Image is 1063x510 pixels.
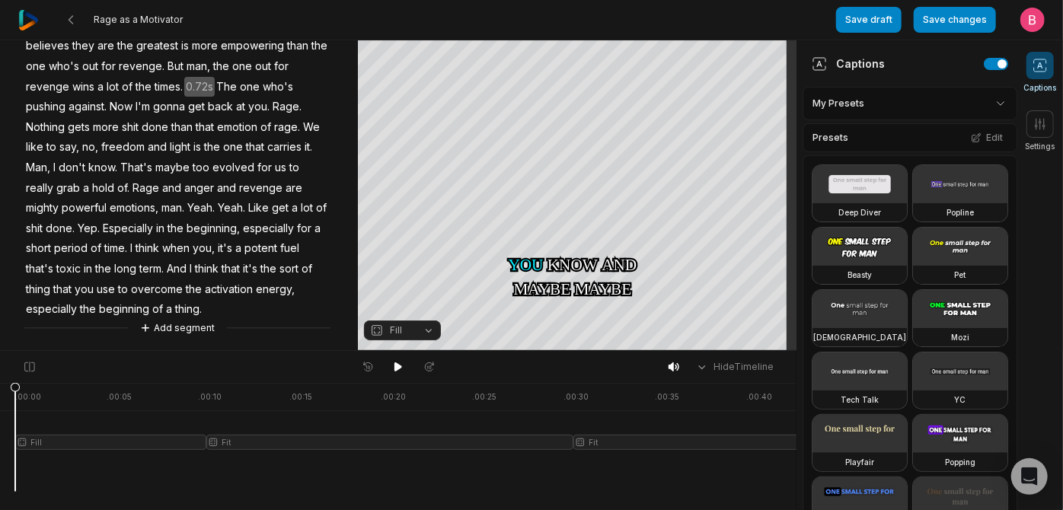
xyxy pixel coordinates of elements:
[161,178,183,199] span: and
[116,178,131,199] span: of.
[89,238,103,259] span: of
[73,279,95,300] span: you
[96,36,116,56] span: are
[216,198,247,218] span: Yeah.
[52,279,73,300] span: that
[168,137,192,158] span: light
[18,10,39,30] img: reap
[1026,141,1055,152] span: Settings
[60,198,108,218] span: powerful
[273,117,302,138] span: rage.
[215,117,259,138] span: emotion
[53,238,89,259] span: period
[314,198,328,218] span: of
[193,259,220,279] span: think
[241,259,259,279] span: it's
[803,123,1017,152] div: Presets
[254,56,273,77] span: out
[170,117,194,138] span: than
[234,238,243,259] span: a
[52,158,57,178] span: I
[186,198,216,218] span: Yeah.
[45,137,58,158] span: to
[100,137,146,158] span: freedom
[94,14,183,26] span: Rage as a Motivator
[215,178,238,199] span: and
[94,259,113,279] span: the
[24,158,52,178] span: Man,
[310,36,329,56] span: the
[238,178,284,199] span: revenge
[146,137,168,158] span: and
[24,279,52,300] span: thing
[120,77,134,97] span: of
[101,218,155,239] span: Especially
[188,259,193,279] span: I
[238,77,261,97] span: one
[191,158,211,178] span: too
[845,456,874,468] h3: Playfair
[134,77,153,97] span: the
[302,117,321,138] span: We
[131,178,161,199] span: Rage
[241,218,295,239] span: especially
[955,394,966,406] h3: YC
[71,36,96,56] span: they
[67,97,108,117] span: against.
[152,97,187,117] span: gonna
[24,198,60,218] span: mighty
[951,331,969,343] h3: Mozi
[286,36,310,56] span: than
[119,158,154,178] span: That's
[212,56,231,77] span: the
[185,56,212,77] span: man,
[81,137,100,158] span: no,
[66,117,91,138] span: gets
[364,320,441,340] button: Fill
[184,77,215,97] span: 0.72s
[803,87,1017,120] div: My Presets
[91,117,120,138] span: more
[97,299,151,320] span: beginning
[256,158,273,178] span: for
[303,137,314,158] span: it.
[1024,82,1057,94] span: Captions
[231,56,254,77] span: one
[129,238,134,259] span: I
[244,137,266,158] span: that
[166,218,185,239] span: the
[955,269,966,281] h3: Pet
[838,206,881,218] h3: Deep Diver
[174,299,203,320] span: thing.
[813,331,906,343] h3: [DEMOGRAPHIC_DATA]
[82,259,94,279] span: in
[161,238,191,259] span: when
[24,218,44,239] span: shit
[120,117,140,138] span: shit
[180,36,190,56] span: is
[58,137,81,158] span: say,
[299,198,314,218] span: lot
[300,259,314,279] span: of
[278,259,300,279] span: sort
[185,218,241,239] span: beginning,
[160,198,186,218] span: man.
[290,198,299,218] span: a
[108,198,160,218] span: emotions,
[836,7,902,33] button: Save draft
[24,178,55,199] span: really
[100,56,117,77] span: for
[966,128,1007,148] button: Edit
[220,259,241,279] span: that
[284,178,304,199] span: are
[116,36,135,56] span: the
[103,238,129,259] span: time.
[24,97,67,117] span: pushing
[57,158,87,178] span: don't
[247,198,270,218] span: Like
[24,238,53,259] span: short
[153,77,184,97] span: times.
[219,36,286,56] span: empowering
[154,158,191,178] span: maybe
[1011,458,1048,495] div: Open Intercom Messenger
